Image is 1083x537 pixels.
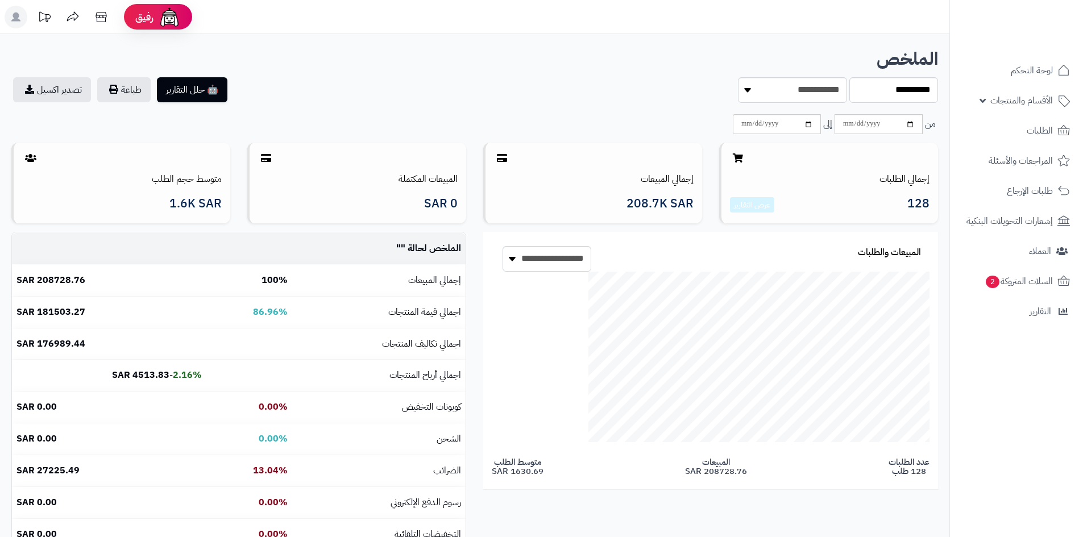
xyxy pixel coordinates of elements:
[399,172,458,186] a: المبيعات المكتملة
[259,400,288,414] b: 0.00%
[292,423,466,455] td: الشحن
[259,432,288,446] b: 0.00%
[292,297,466,328] td: اجمالي قيمة المنتجات
[957,57,1076,84] a: لوحة التحكم
[292,487,466,518] td: رسوم الدفع الإلكتروني
[292,455,466,486] td: الضرائب
[989,153,1053,169] span: المراجعات والأسئلة
[823,118,832,131] span: إلى
[986,276,999,288] span: 2
[16,432,57,446] b: 0.00 SAR
[12,360,206,391] td: -
[985,273,1053,289] span: السلات المتروكة
[292,233,466,264] td: الملخص لحالة " "
[259,496,288,509] b: 0.00%
[925,118,936,131] span: من
[957,268,1076,295] a: السلات المتروكة2
[112,368,169,382] b: 4513.83 SAR
[97,77,151,102] button: طباعة
[990,93,1053,109] span: الأقسام والمنتجات
[16,400,57,414] b: 0.00 SAR
[889,457,930,476] span: عدد الطلبات 128 طلب
[169,197,222,210] span: 1.6K SAR
[734,199,770,211] a: عرض التقارير
[16,337,85,351] b: 176989.44 SAR
[685,457,747,476] span: المبيعات 208728.76 SAR
[957,147,1076,174] a: المراجعات والأسئلة
[907,197,930,213] span: 128
[1030,303,1051,319] span: التقارير
[30,6,59,31] a: تحديثات المنصة
[253,464,288,477] b: 13.04%
[292,360,466,391] td: اجمالي أرباح المنتجات
[957,117,1076,144] a: الطلبات
[292,328,466,360] td: اجمالي تكاليف المنتجات
[292,265,466,296] td: إجمالي المبيعات
[957,207,1076,235] a: إشعارات التحويلات البنكية
[879,172,930,186] a: إجمالي الطلبات
[957,177,1076,205] a: طلبات الإرجاع
[957,298,1076,325] a: التقارير
[292,392,466,423] td: كوبونات التخفيض
[966,213,1053,229] span: إشعارات التحويلات البنكية
[492,457,543,476] span: متوسط الطلب 1630.69 SAR
[16,273,85,287] b: 208728.76 SAR
[173,368,202,382] b: 2.16%
[253,305,288,319] b: 86.96%
[877,45,938,72] b: الملخص
[16,496,57,509] b: 0.00 SAR
[152,172,222,186] a: متوسط حجم الطلب
[957,238,1076,265] a: العملاء
[1006,29,1072,53] img: logo-2.png
[135,10,153,24] span: رفيق
[1007,183,1053,199] span: طلبات الإرجاع
[158,6,181,28] img: ai-face.png
[424,197,458,210] span: 0 SAR
[626,197,694,210] span: 208.7K SAR
[13,77,91,102] a: تصدير اكسيل
[641,172,694,186] a: إجمالي المبيعات
[858,248,921,258] h3: المبيعات والطلبات
[157,77,227,102] button: 🤖 حلل التقارير
[262,273,288,287] b: 100%
[1027,123,1053,139] span: الطلبات
[16,305,85,319] b: 181503.27 SAR
[1029,243,1051,259] span: العملاء
[16,464,80,477] b: 27225.49 SAR
[1011,63,1053,78] span: لوحة التحكم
